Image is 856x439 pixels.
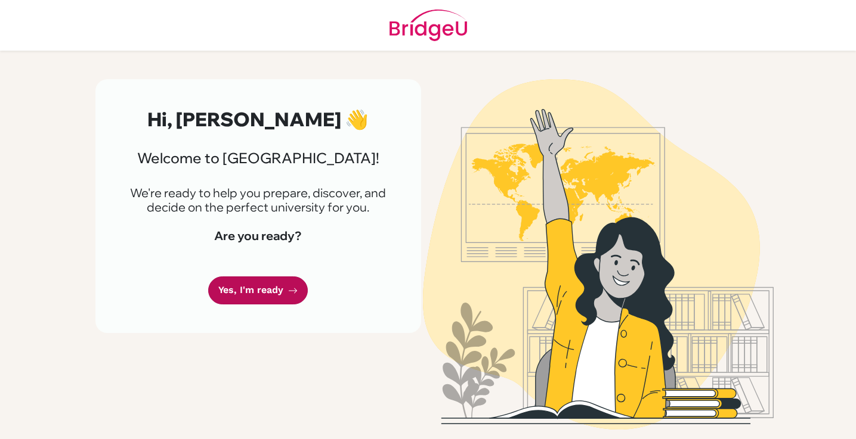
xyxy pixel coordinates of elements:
[124,150,393,167] h3: Welcome to [GEOGRAPHIC_DATA]!
[208,276,308,304] a: Yes, I'm ready
[124,186,393,214] p: We're ready to help you prepare, discover, and decide on the perfect university for you.
[124,229,393,243] h4: Are you ready?
[124,108,393,130] h2: Hi, [PERSON_NAME] 👋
